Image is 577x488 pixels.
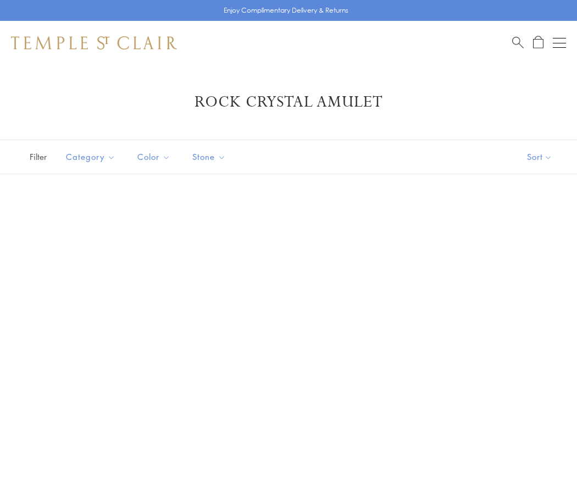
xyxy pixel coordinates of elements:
[224,5,348,16] p: Enjoy Complimentary Delivery & Returns
[58,145,124,169] button: Category
[512,36,524,49] a: Search
[187,150,234,164] span: Stone
[533,36,543,49] a: Open Shopping Bag
[60,150,124,164] span: Category
[11,36,177,49] img: Temple St. Clair
[27,92,550,112] h1: Rock Crystal Amulet
[553,36,566,49] button: Open navigation
[184,145,234,169] button: Stone
[502,140,577,174] button: Show sort by
[132,150,179,164] span: Color
[129,145,179,169] button: Color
